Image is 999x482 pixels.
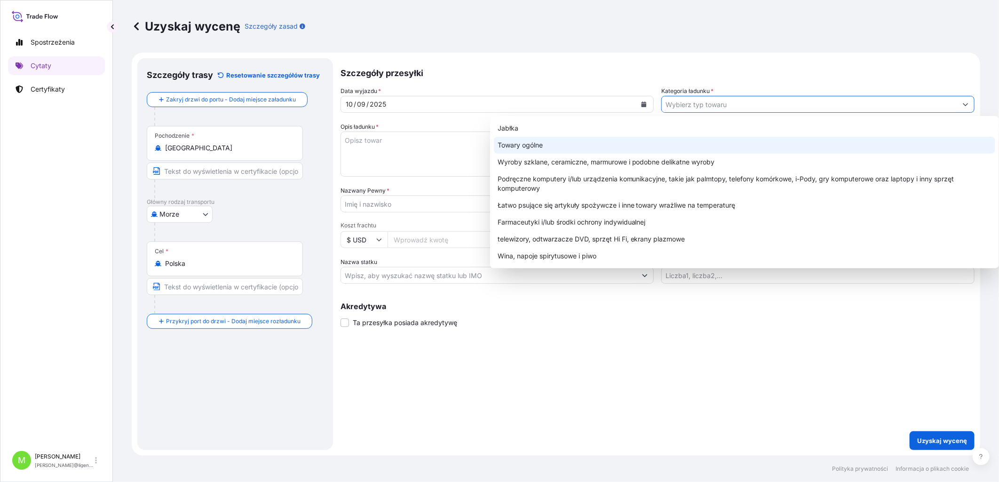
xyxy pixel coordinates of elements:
[494,120,995,137] div: Jabłka
[341,187,386,194] font: Nazwany Pewny
[155,248,164,255] font: Cel
[341,87,377,94] font: Data wyjazdu
[896,465,969,473] p: Informacja o plikach cookie
[147,163,303,179] input: Tekst, który ma być umieszczony na certyfikacie
[165,143,291,153] input: Pochodzenie
[494,214,995,231] div: Farmaceutyki i/lub środki ochrony indywidualnej
[494,171,995,197] div: Podręczne komputery i/lub urządzenia komunikacyjne, takie jak palmtopy, telefony komórkowe, i-Pod...
[917,436,967,445] p: Uzyskaj wycenę
[661,87,710,94] font: Kategoria ładunku
[166,95,296,104] span: Zakryj drzwi do portu - Dodaj miejsce załadunku
[662,96,957,113] input: Wybierz typ towaru
[147,206,213,223] button: Wybierz transport
[388,231,654,248] input: Wprowadź kwotę
[31,85,65,94] p: Certyfikaty
[147,198,324,206] p: Główny rodzaj transportu
[494,248,995,264] div: Wina, napoje spirytusowe i piwo
[35,453,93,460] p: [PERSON_NAME]
[341,267,636,284] input: Wpisz, aby wyszukać nazwę statku lub IMO
[369,99,387,110] div: rok
[341,195,636,212] input: Imię i nazwisko
[345,99,354,110] div: dzień
[494,137,995,154] div: Towary ogólne
[159,210,179,219] span: Morze
[494,197,995,214] div: Łatwo psujące się artykuły spożywcze i inne towary wrażliwe na temperaturę
[147,70,213,81] p: Szczegóły trasy
[341,303,975,310] p: Akredytywa
[356,99,366,110] div: miesiąc
[147,278,303,295] input: Tekst, który ma być umieszczony na certyfikacie
[226,70,320,80] p: Resetowanie szczegółów trasy
[494,231,995,248] div: telewizory, odtwarzacze DVD, sprzęt Hi Fi, ekrany plazmowe
[245,22,298,31] p: Szczegóły zasad
[661,267,975,284] input: Liczba1, liczba2,...
[341,58,975,86] p: Szczegóły przesyłki
[341,123,375,130] font: Opis ładunku
[165,259,291,268] input: Cel
[155,132,190,140] font: Pochodzenie
[366,99,369,110] div: /
[31,61,51,70] p: Cytaty
[494,120,995,264] div: Sugestie
[832,465,888,473] p: Polityka prywatności
[166,317,301,326] span: Przykryj port do drzwi - Dodaj miejsce rozładunku
[35,462,93,468] p: [PERSON_NAME]@ligentia.globalny
[636,97,651,112] button: Kalendarz
[31,38,75,47] p: Spostrzeżenia
[354,99,356,110] div: /
[636,267,653,284] button: Pokaż sugestie
[957,96,974,113] button: Pokaż sugestie
[145,19,241,34] font: Uzyskaj wycenę
[341,222,376,229] font: Koszt frachtu
[18,456,25,465] span: M
[353,318,457,327] span: Ta przesyłka posiada akredytywę
[494,154,995,171] div: Wyroby szklane, ceramiczne, marmurowe i podobne delikatne wyroby
[341,257,377,267] label: Nazwa statku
